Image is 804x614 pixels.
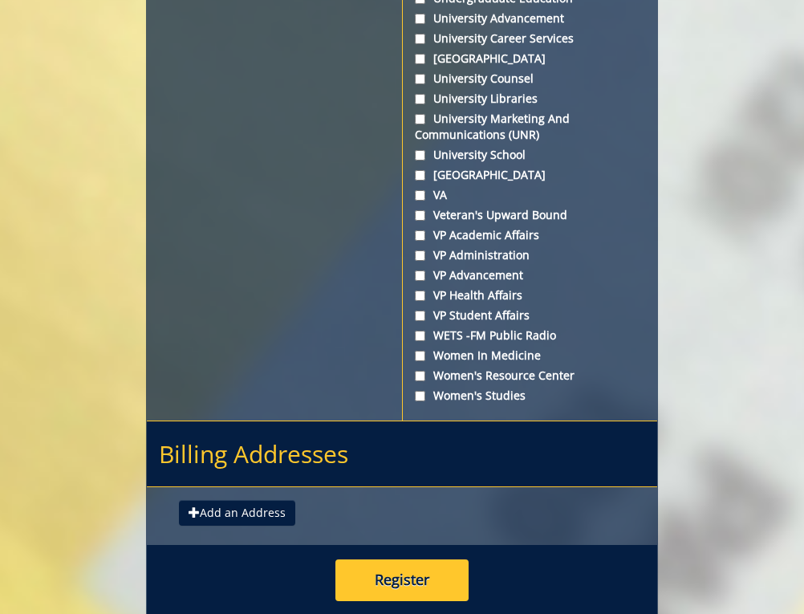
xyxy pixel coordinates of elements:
label: VP Administration [415,247,645,263]
label: Women's Studies [415,388,645,404]
label: Women's Resource Center [415,368,645,384]
label: Veteran's Upward Bound [415,207,645,223]
label: WETS -FM Public Radio [415,327,645,344]
button: Add an Address [179,500,295,526]
label: VA [415,187,645,203]
label: University Libraries [415,91,645,107]
label: Women in Medicine [415,348,645,364]
label: University Career Services [415,30,645,47]
label: VP Student Affairs [415,307,645,323]
label: [GEOGRAPHIC_DATA] [415,51,645,67]
label: VP Advancement [415,267,645,283]
label: University Advancement [415,10,645,26]
label: VP Academic Affairs [415,227,645,243]
button: Register [335,559,469,601]
h2: Billing Addresses [147,421,657,487]
label: VP Health Affairs [415,287,645,303]
label: University Marketing and Communications (UNR) [415,111,645,143]
label: University School [415,147,645,163]
label: University Counsel [415,71,645,87]
label: [GEOGRAPHIC_DATA] [415,167,645,183]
